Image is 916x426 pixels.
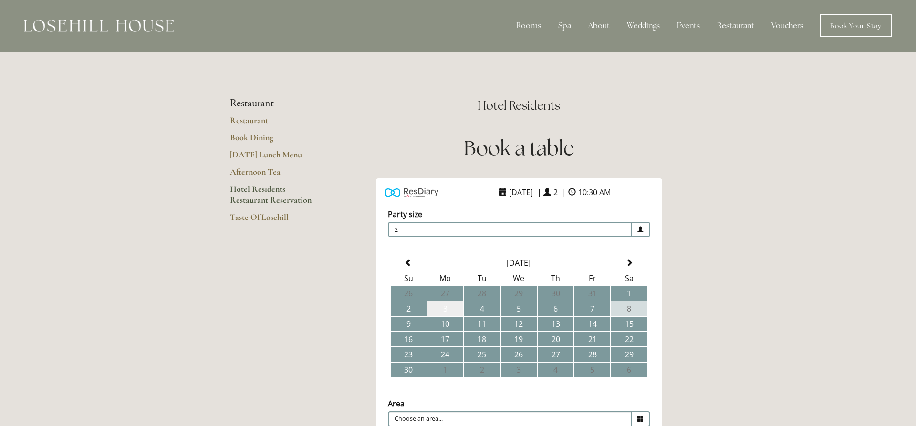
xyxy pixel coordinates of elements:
a: Book Dining [230,132,321,149]
a: Book Your Stay [820,14,892,37]
td: 22 [611,332,647,346]
th: Fr [574,271,610,285]
label: Area [388,398,405,409]
td: 30 [391,363,427,377]
a: [DATE] Lunch Menu [230,149,321,166]
td: 2 [391,301,427,316]
td: 27 [427,286,463,301]
th: Tu [464,271,500,285]
td: 4 [464,301,500,316]
td: 5 [574,363,610,377]
span: 2 [551,185,560,200]
span: 2 [388,222,632,237]
span: 10:30 AM [576,185,613,200]
td: 10 [427,317,463,331]
div: About [581,16,617,35]
td: 29 [501,286,537,301]
td: 5 [501,301,537,316]
img: Losehill House [24,20,174,32]
td: 7 [574,301,610,316]
td: 21 [574,332,610,346]
td: 19 [501,332,537,346]
td: 14 [574,317,610,331]
td: 13 [538,317,573,331]
a: Taste Of Losehill [230,212,321,229]
td: 23 [391,347,427,362]
img: Powered by ResDiary [385,186,438,199]
td: 27 [538,347,573,362]
div: Weddings [619,16,667,35]
div: Spa [551,16,579,35]
a: Vouchers [764,16,811,35]
span: | [537,187,541,197]
td: 26 [501,347,537,362]
span: Next Month [625,259,633,267]
td: 15 [611,317,647,331]
td: 2 [464,363,500,377]
th: Th [538,271,573,285]
td: 24 [427,347,463,362]
th: We [501,271,537,285]
label: Party size [388,209,422,219]
th: Mo [427,271,463,285]
a: Hotel Residents Restaurant Reservation [230,184,321,212]
td: 1 [427,363,463,377]
td: 12 [501,317,537,331]
th: Sa [611,271,647,285]
td: 17 [427,332,463,346]
h1: Book a table [352,134,686,162]
td: 29 [611,347,647,362]
td: 30 [538,286,573,301]
a: Afternoon Tea [230,166,321,184]
a: Restaurant [230,115,321,132]
th: Select Month [427,256,611,270]
td: 16 [391,332,427,346]
td: 6 [611,363,647,377]
span: | [562,187,566,197]
div: Events [669,16,708,35]
span: [DATE] [507,185,535,200]
td: 3 [501,363,537,377]
td: 28 [574,347,610,362]
h2: Hotel Residents [352,97,686,114]
div: Rooms [509,16,549,35]
th: Su [391,271,427,285]
td: 6 [538,301,573,316]
td: 25 [464,347,500,362]
td: 8 [611,301,647,316]
td: 28 [464,286,500,301]
td: 11 [464,317,500,331]
li: Restaurant [230,97,321,110]
div: Restaurant [709,16,762,35]
span: Previous Month [405,259,412,267]
td: 31 [574,286,610,301]
td: 18 [464,332,500,346]
td: 3 [427,301,463,316]
td: 4 [538,363,573,377]
td: 1 [611,286,647,301]
td: 20 [538,332,573,346]
td: 9 [391,317,427,331]
td: 26 [391,286,427,301]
